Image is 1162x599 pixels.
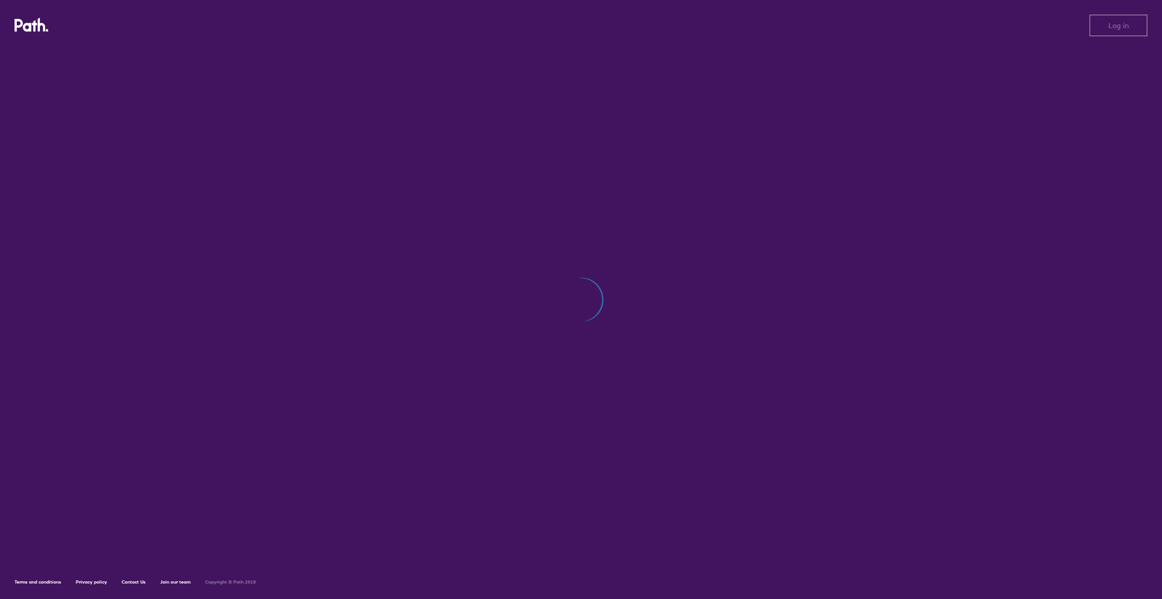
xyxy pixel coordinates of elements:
button: Log in [1089,15,1147,36]
span: Log in [1108,21,1129,30]
a: Terms and conditions [15,579,61,585]
a: Join our team [160,579,191,585]
h6: Copyright © Path 2018 [205,579,256,585]
a: Privacy policy [76,579,107,585]
a: Contact Us [122,579,146,585]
